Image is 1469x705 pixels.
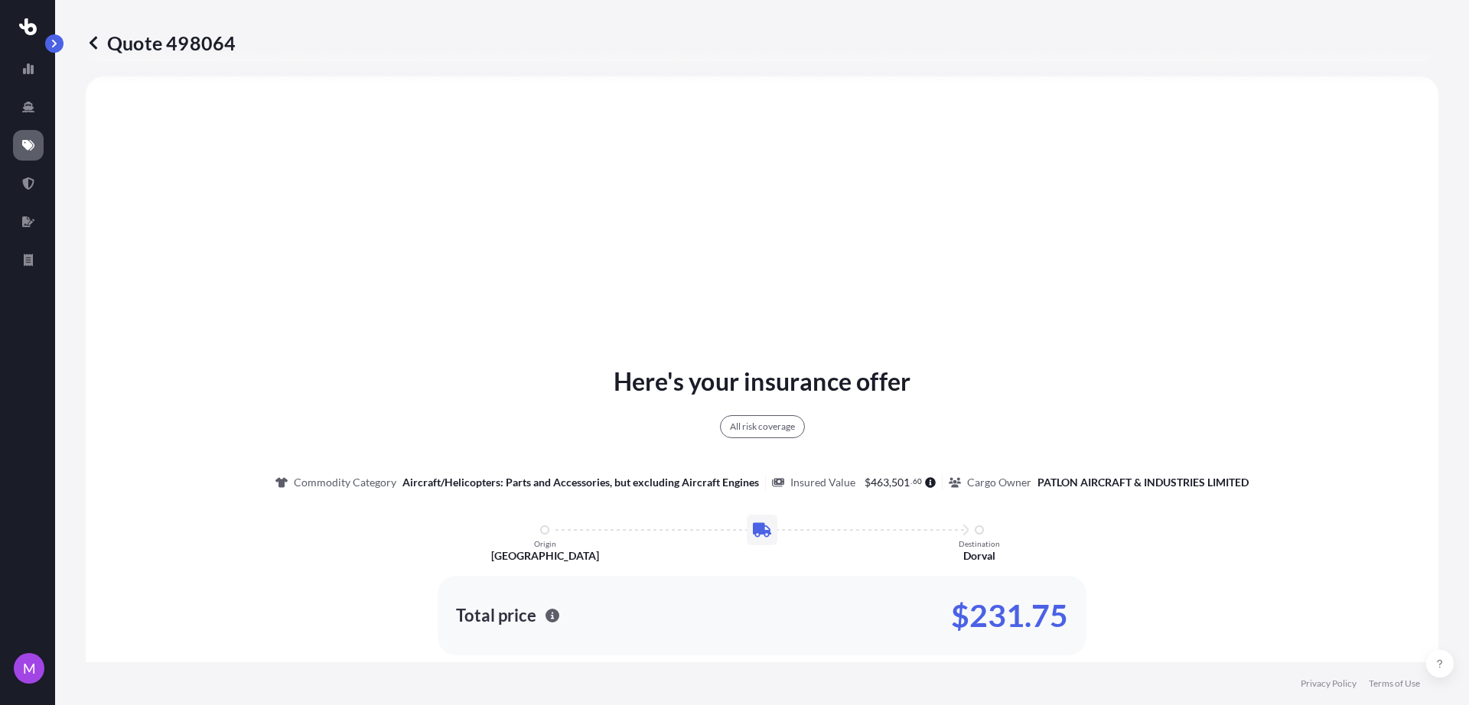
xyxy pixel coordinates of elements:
span: 463 [871,477,889,488]
p: Cargo Owner [967,475,1031,490]
span: 501 [891,477,910,488]
p: Aircraft/Helicopters: Parts and Accessories, but excluding Aircraft Engines [402,475,759,490]
a: Terms of Use [1369,677,1420,690]
p: Dorval [963,548,995,564]
p: $231.75 [951,603,1068,628]
p: Commodity Category [294,475,396,490]
span: $ [865,477,871,488]
span: , [889,477,891,488]
p: Here's your insurance offer [614,363,910,400]
span: . [910,479,912,484]
p: [GEOGRAPHIC_DATA] [491,548,599,564]
p: Quote 498064 [86,31,236,55]
a: Privacy Policy [1301,677,1357,690]
span: 60 [913,479,922,484]
p: PATLON AIRCRAFT & INDUSTRIES LIMITED [1037,475,1249,490]
span: M [23,661,36,676]
p: Destination [959,539,1000,548]
div: All risk coverage [720,415,805,438]
p: Origin [534,539,556,548]
p: Total price [456,608,536,623]
p: Insured Value [790,475,855,490]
